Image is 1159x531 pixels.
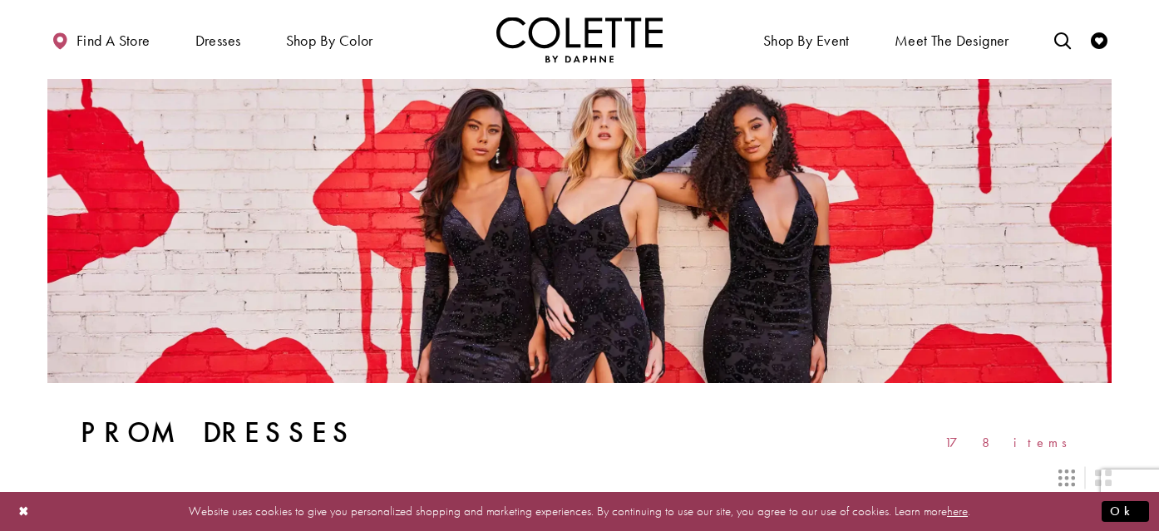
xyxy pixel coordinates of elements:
span: Meet the designer [895,32,1009,49]
a: Meet the designer [890,17,1014,62]
span: Shop By Event [759,17,854,62]
span: Dresses [195,32,241,49]
a: Find a store [47,17,154,62]
span: Dresses [191,17,245,62]
span: Find a store [76,32,150,49]
span: 178 items [944,435,1078,450]
p: Website uses cookies to give you personalized shopping and marketing experiences. By continuing t... [120,500,1039,523]
a: Visit Home Page [496,17,663,62]
div: Layout Controls [37,460,1122,496]
span: Shop by color [282,17,377,62]
span: Switch layout to 3 columns [1058,470,1075,486]
span: Switch layout to 2 columns [1095,470,1112,486]
button: Close Dialog [10,497,38,526]
a: Check Wishlist [1087,17,1112,62]
button: Submit Dialog [1102,501,1149,522]
img: Colette by Daphne [496,17,663,62]
span: Shop by color [286,32,373,49]
span: Shop By Event [763,32,850,49]
h1: Prom Dresses [81,416,356,450]
a: Toggle search [1050,17,1075,62]
a: here [947,503,968,519]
